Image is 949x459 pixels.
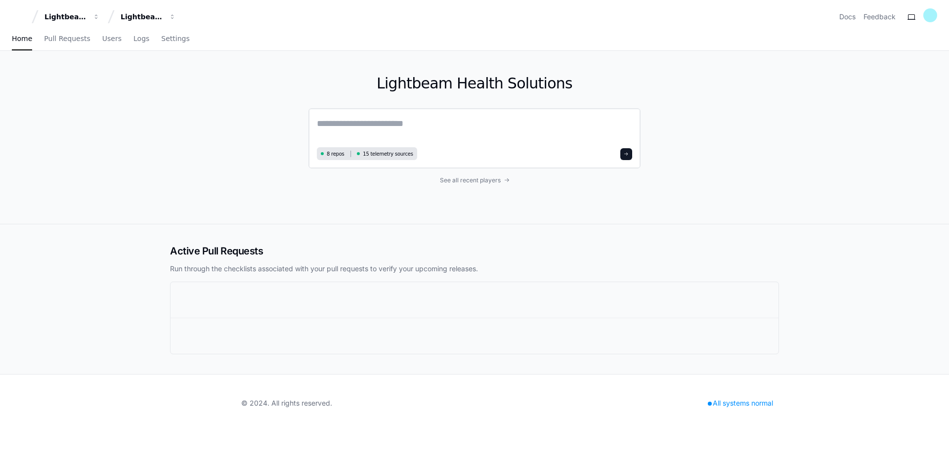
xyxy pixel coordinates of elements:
span: 15 telemetry sources [363,150,413,158]
span: See all recent players [440,176,501,184]
div: Lightbeam Health [44,12,87,22]
a: See all recent players [308,176,641,184]
div: Lightbeam Health Solutions [121,12,163,22]
button: Lightbeam Health Solutions [117,8,180,26]
a: Settings [161,28,189,50]
p: Run through the checklists associated with your pull requests to verify your upcoming releases. [170,264,779,274]
h2: Active Pull Requests [170,244,779,258]
span: 8 repos [327,150,345,158]
span: Pull Requests [44,36,90,42]
div: All systems normal [702,396,779,410]
a: Logs [133,28,149,50]
button: Feedback [863,12,896,22]
div: © 2024. All rights reserved. [241,398,332,408]
a: Docs [839,12,856,22]
a: Home [12,28,32,50]
a: Pull Requests [44,28,90,50]
span: Logs [133,36,149,42]
span: Users [102,36,122,42]
a: Users [102,28,122,50]
h1: Lightbeam Health Solutions [308,75,641,92]
button: Lightbeam Health [41,8,104,26]
span: Home [12,36,32,42]
span: Settings [161,36,189,42]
